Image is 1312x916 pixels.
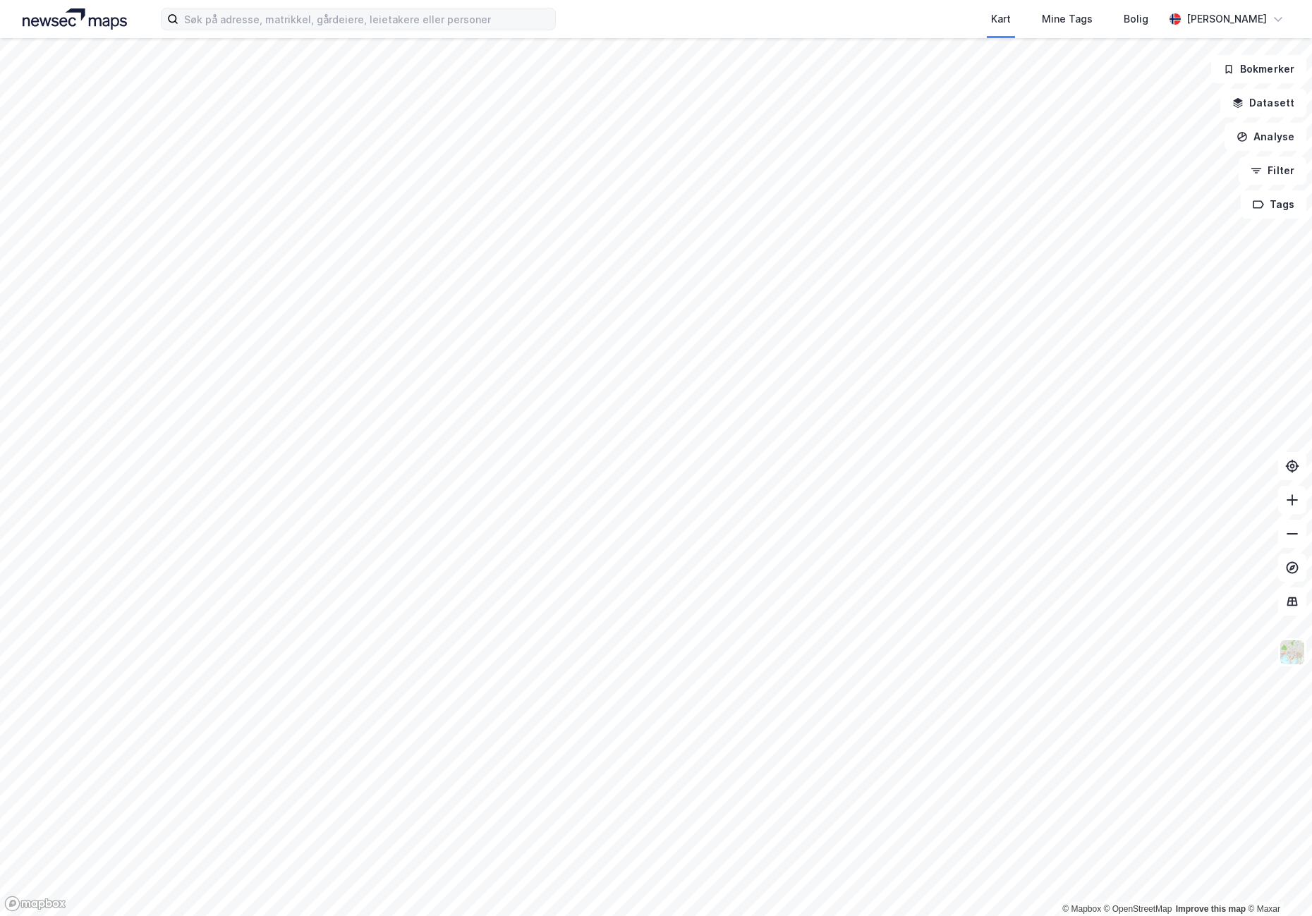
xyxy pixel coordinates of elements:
div: [PERSON_NAME] [1186,11,1267,28]
div: Bolig [1124,11,1148,28]
a: Improve this map [1176,904,1246,914]
a: Mapbox [1062,904,1101,914]
button: Filter [1239,157,1306,185]
iframe: Chat Widget [1241,848,1312,916]
button: Bokmerker [1211,55,1306,83]
a: OpenStreetMap [1104,904,1172,914]
button: Analyse [1225,123,1306,151]
img: Z [1279,639,1306,666]
img: logo.a4113a55bc3d86da70a041830d287a7e.svg [23,8,127,30]
button: Datasett [1220,89,1306,117]
div: Mine Tags [1042,11,1093,28]
div: Kart [991,11,1011,28]
button: Tags [1241,190,1306,219]
input: Søk på adresse, matrikkel, gårdeiere, leietakere eller personer [178,8,555,30]
a: Mapbox homepage [4,896,66,912]
div: Kontrollprogram for chat [1241,848,1312,916]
